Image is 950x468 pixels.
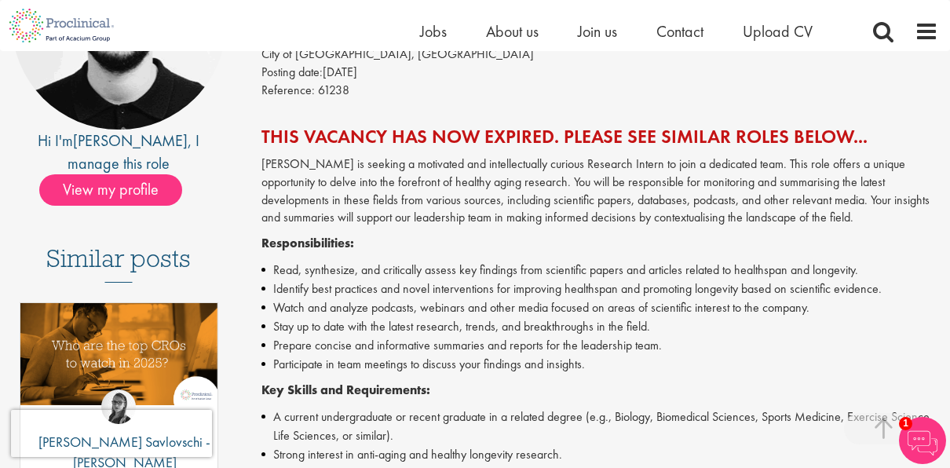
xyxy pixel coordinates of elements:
[261,336,939,355] li: Prepare concise and informative summaries and reports for the leadership team.
[261,355,939,374] li: Participate in team meetings to discuss your findings and insights.
[20,303,217,405] img: Top 10 CROs 2025 | Proclinical
[261,261,939,280] li: Read, synthesize, and critically assess key findings from scientific papers and articles related ...
[12,130,226,174] div: Hi I'm , I manage this role
[20,303,217,442] a: Link to a post
[261,235,354,251] strong: Responsibilities:
[261,126,939,147] h2: This vacancy has now expired. Please see similar roles below...
[261,408,939,445] li: A current undergraduate or recent graduate in a related degree (e.g., Biology, Biomedical Science...
[261,317,939,336] li: Stay up to date with the latest research, trends, and breakthroughs in the field.
[11,410,212,457] iframe: reCAPTCHA
[656,21,703,42] a: Contact
[46,245,191,283] h3: Similar posts
[101,389,136,424] img: Theodora Savlovschi - Wicks
[743,21,813,42] a: Upload CV
[578,21,617,42] a: Join us
[261,64,323,80] span: Posting date:
[899,417,912,430] span: 1
[73,130,188,151] a: [PERSON_NAME]
[318,82,349,98] span: 61238
[39,177,198,198] a: View my profile
[261,445,939,464] li: Strong interest in anti-aging and healthy longevity research.
[261,155,939,227] p: [PERSON_NAME] is seeking a motivated and intellectually curious Research Intern to join a dedicat...
[261,298,939,317] li: Watch and analyze podcasts, webinars and other media focused on areas of scientific interest to t...
[261,64,939,82] div: [DATE]
[899,417,946,464] img: Chatbot
[486,21,539,42] a: About us
[39,174,182,206] span: View my profile
[261,46,939,64] div: City of [GEOGRAPHIC_DATA], [GEOGRAPHIC_DATA]
[261,382,430,398] strong: Key Skills and Requirements:
[261,82,315,100] label: Reference:
[261,280,939,298] li: Identify best practices and novel interventions for improving healthspan and promoting longevity ...
[420,21,447,42] a: Jobs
